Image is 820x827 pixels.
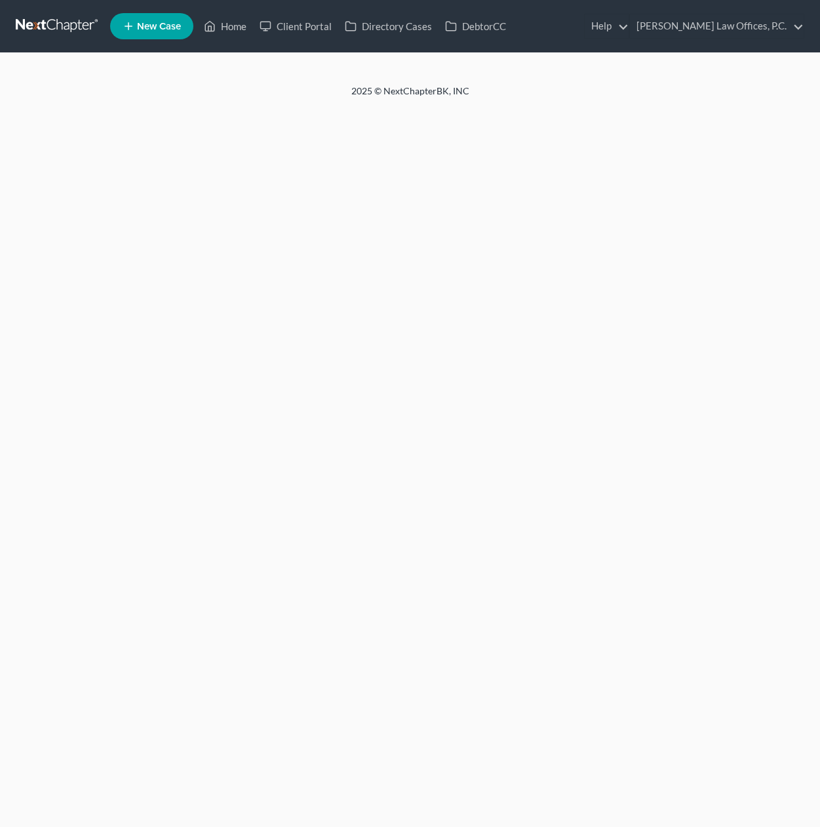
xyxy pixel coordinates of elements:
a: Directory Cases [338,14,439,38]
div: 2025 © NextChapterBK, INC [37,85,784,108]
a: Help [585,14,629,38]
new-legal-case-button: New Case [110,13,193,39]
a: DebtorCC [439,14,513,38]
a: [PERSON_NAME] Law Offices, P.C. [630,14,804,38]
a: Client Portal [253,14,338,38]
a: Home [197,14,253,38]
